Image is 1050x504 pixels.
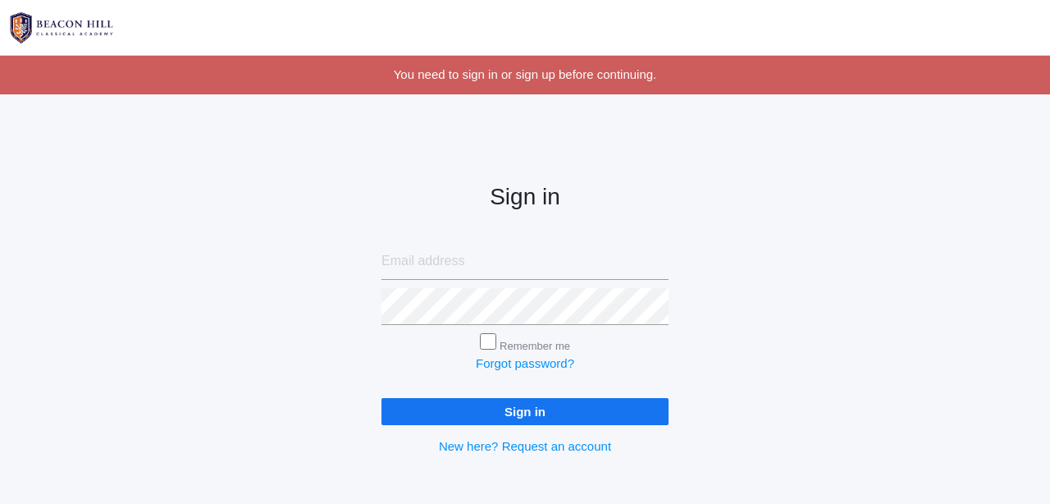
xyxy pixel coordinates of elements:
input: Sign in [381,398,669,425]
h2: Sign in [381,185,669,210]
label: Remember me [500,340,570,352]
a: New here? Request an account [439,439,611,453]
a: Forgot password? [476,356,574,370]
input: Email address [381,243,669,280]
